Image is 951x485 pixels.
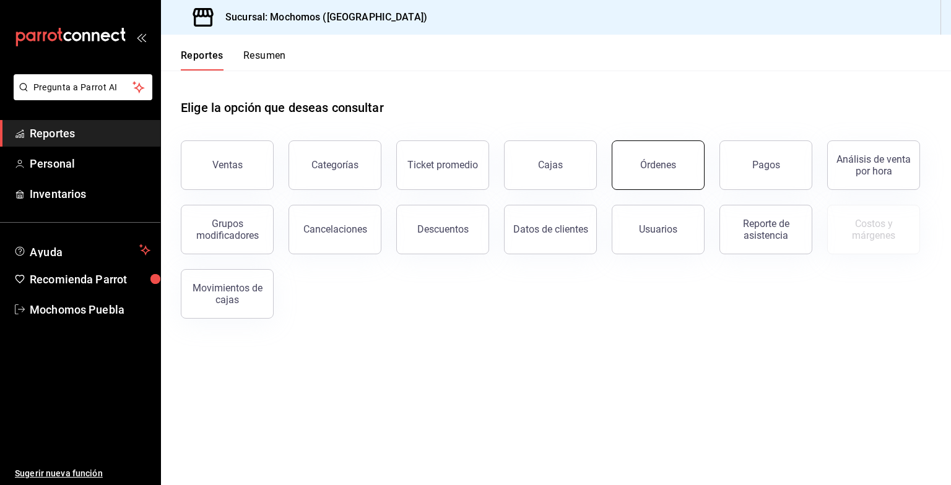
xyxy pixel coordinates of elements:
button: Contrata inventarios para ver este reporte [827,205,920,254]
button: Ventas [181,140,274,190]
span: Sugerir nueva función [15,467,150,480]
a: Pregunta a Parrot AI [9,90,152,103]
div: Grupos modificadores [189,218,266,241]
div: Usuarios [639,223,677,235]
div: Cajas [538,159,563,171]
button: open_drawer_menu [136,32,146,42]
span: Inventarios [30,186,150,202]
span: Reportes [30,125,150,142]
span: Ayuda [30,242,134,257]
button: Usuarios [612,205,705,254]
button: Descuentos [396,205,489,254]
div: Ventas [212,159,243,171]
div: Cancelaciones [303,223,367,235]
div: Datos de clientes [513,223,588,235]
div: Descuentos [417,223,469,235]
button: Pagos [719,140,812,190]
span: Pregunta a Parrot AI [33,81,133,94]
span: Mochomos Puebla [30,301,150,318]
button: Categorías [289,140,381,190]
button: Reportes [181,49,224,71]
button: Cajas [504,140,597,190]
div: Análisis de venta por hora [835,153,912,177]
div: Pagos [752,159,780,171]
div: Categorías [311,159,358,171]
div: Movimientos de cajas [189,282,266,306]
button: Movimientos de cajas [181,269,274,319]
div: Órdenes [640,159,676,171]
div: Ticket promedio [407,159,478,171]
span: Recomienda Parrot [30,271,150,288]
button: Cancelaciones [289,205,381,254]
div: navigation tabs [181,49,286,71]
button: Datos de clientes [504,205,597,254]
button: Reporte de asistencia [719,205,812,254]
span: Personal [30,155,150,172]
button: Resumen [243,49,286,71]
h1: Elige la opción que deseas consultar [181,98,384,117]
button: Ticket promedio [396,140,489,190]
button: Órdenes [612,140,705,190]
h3: Sucursal: Mochomos ([GEOGRAPHIC_DATA]) [215,10,427,25]
div: Costos y márgenes [835,218,912,241]
div: Reporte de asistencia [727,218,804,241]
button: Pregunta a Parrot AI [14,74,152,100]
button: Análisis de venta por hora [827,140,920,190]
button: Grupos modificadores [181,205,274,254]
